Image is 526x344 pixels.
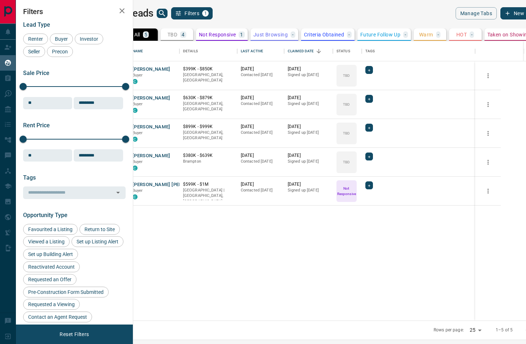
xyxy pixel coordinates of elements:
p: $380K - $639K [183,153,234,159]
div: + [365,153,373,160]
span: Buyer [132,188,143,193]
div: 25 [467,325,484,335]
p: Signed up [DATE] [288,101,329,107]
p: [GEOGRAPHIC_DATA], [GEOGRAPHIC_DATA] [183,130,234,141]
p: $399K - $850K [183,66,234,72]
p: [DATE] [288,124,329,130]
p: - [471,32,473,37]
div: Name [129,41,179,61]
div: Reactivated Account [23,261,80,272]
span: 1 [203,11,208,16]
span: Seller [26,49,43,54]
button: [PERSON_NAME] [132,95,170,102]
button: more [483,128,494,139]
span: Buyer [132,102,143,106]
p: Contacted [DATE] [241,159,281,164]
p: Signed up [DATE] [288,188,329,193]
div: Return to Site [79,224,120,235]
div: Claimed Date [284,41,333,61]
p: TBD [168,32,177,37]
span: + [368,153,370,160]
div: + [365,95,373,103]
p: Future Follow Up [360,32,400,37]
span: Tags [23,174,36,181]
p: Rows per page: [434,327,464,333]
button: Reset Filters [55,328,94,340]
div: Details [183,41,198,61]
div: Set up Listing Alert [71,236,123,247]
div: condos.ca [132,194,138,199]
p: Signed up [DATE] [288,72,329,78]
div: Seller [23,46,45,57]
p: Warm [419,32,433,37]
div: Last Active [241,41,263,61]
div: Investor [75,34,103,44]
p: Signed up [DATE] [288,159,329,164]
button: more [483,157,494,168]
button: Filters1 [171,7,213,19]
span: + [368,124,370,131]
span: Contact an Agent Request [26,314,90,320]
p: TBD [343,131,350,136]
p: Contacted [DATE] [241,130,281,136]
div: Pre-Construction Form Submitted [23,287,109,297]
div: condos.ca [132,166,138,171]
div: + [365,66,373,74]
div: Viewed a Listing [23,236,70,247]
div: Precon [47,46,73,57]
p: $630K - $879K [183,95,234,101]
p: [DATE] [288,95,329,101]
button: [PERSON_NAME] [132,66,170,73]
span: Reactivated Account [26,264,77,270]
div: condos.ca [132,108,138,113]
span: Lead Type [23,21,50,28]
div: Name [132,41,143,61]
p: Signed up [DATE] [288,130,329,136]
p: [GEOGRAPHIC_DATA] | [GEOGRAPHIC_DATA], [GEOGRAPHIC_DATA] [183,188,234,204]
p: Contacted [DATE] [241,72,281,78]
span: Pre-Construction Form Submitted [26,289,106,295]
button: Open [113,188,123,198]
span: Requested an Offer [26,277,74,282]
p: 5 [144,32,147,37]
div: Claimed Date [288,41,314,61]
div: Status [333,41,362,61]
p: All [134,32,140,37]
button: [PERSON_NAME] [132,124,170,131]
p: Brampton [183,159,234,164]
span: Favourited a Listing [26,226,75,232]
p: [GEOGRAPHIC_DATA], [GEOGRAPHIC_DATA] [183,72,234,83]
button: [PERSON_NAME] [PERSON_NAME] [132,181,209,188]
div: Renter [23,34,48,44]
span: Opportunity Type [23,212,68,219]
span: Set up Building Alert [26,251,75,257]
span: Precon [49,49,70,54]
p: Not Responsive [337,186,356,197]
p: $899K - $999K [183,124,234,130]
span: + [368,182,370,189]
div: + [365,124,373,132]
p: 1–5 of 5 [496,327,513,333]
button: more [483,70,494,81]
div: + [365,181,373,189]
span: Buyer [52,36,70,42]
button: Manage Tabs [456,7,497,19]
div: Status [336,41,350,61]
p: TBD [343,159,350,165]
button: more [483,99,494,110]
button: Sort [314,46,324,56]
div: Last Active [237,41,284,61]
span: Sale Price [23,70,49,76]
p: [DATE] [288,181,329,188]
p: - [438,32,439,37]
div: Requested an Offer [23,274,77,285]
span: Rent Price [23,122,50,129]
button: more [483,186,494,197]
p: [GEOGRAPHIC_DATA], [GEOGRAPHIC_DATA] [183,101,234,112]
span: Buyer [132,131,143,135]
div: Contact an Agent Request [23,312,92,322]
p: [DATE] [288,153,329,159]
p: - [292,32,294,37]
p: - [405,32,406,37]
p: [DATE] [241,124,281,130]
